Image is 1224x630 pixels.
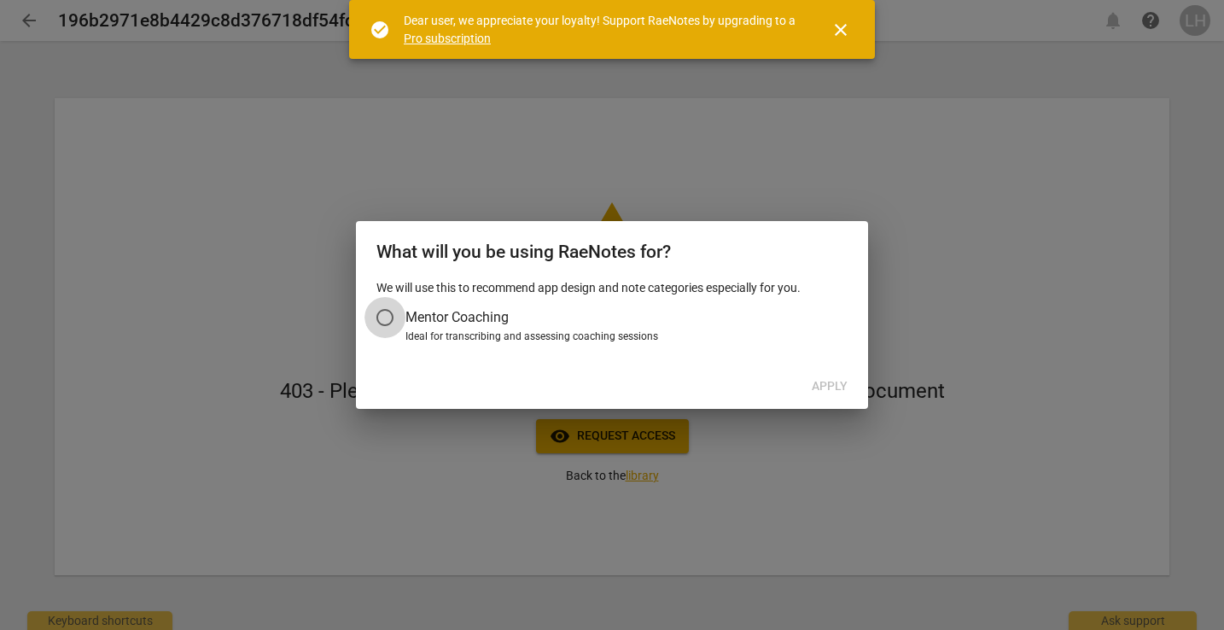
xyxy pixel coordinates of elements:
[376,297,848,345] div: Account type
[376,279,848,297] p: We will use this to recommend app design and note categories especially for you.
[376,242,848,263] h2: What will you be using RaeNotes for?
[404,12,800,47] div: Dear user, we appreciate your loyalty! Support RaeNotes by upgrading to a
[820,9,861,50] button: Close
[404,32,491,45] a: Pro subscription
[405,307,509,327] span: Mentor Coaching
[405,330,842,345] div: Ideal for transcribing and assessing coaching sessions
[370,20,390,40] span: check_circle
[831,20,851,40] span: close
